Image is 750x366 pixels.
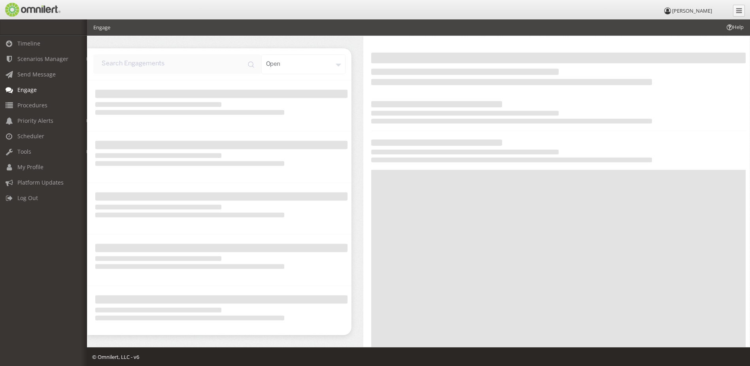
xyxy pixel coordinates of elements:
span: © Omnilert, LLC - v6 [92,353,139,360]
li: Engage [93,24,110,31]
span: Tools [17,148,31,155]
span: My Profile [17,163,43,171]
span: Help [725,23,744,31]
input: input [93,54,261,74]
span: Procedures [17,101,47,109]
span: Timeline [17,40,40,47]
span: Priority Alerts [17,117,53,124]
span: Engage [17,86,37,93]
span: Scheduler [17,132,44,140]
div: open [261,54,346,74]
span: [PERSON_NAME] [672,7,712,14]
span: Platform Updates [17,179,64,186]
span: Send Message [17,71,56,78]
a: Collapse Menu [733,5,745,17]
img: Omnilert [4,3,60,17]
span: Log Out [17,194,38,202]
span: Scenarios Manager [17,55,68,63]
